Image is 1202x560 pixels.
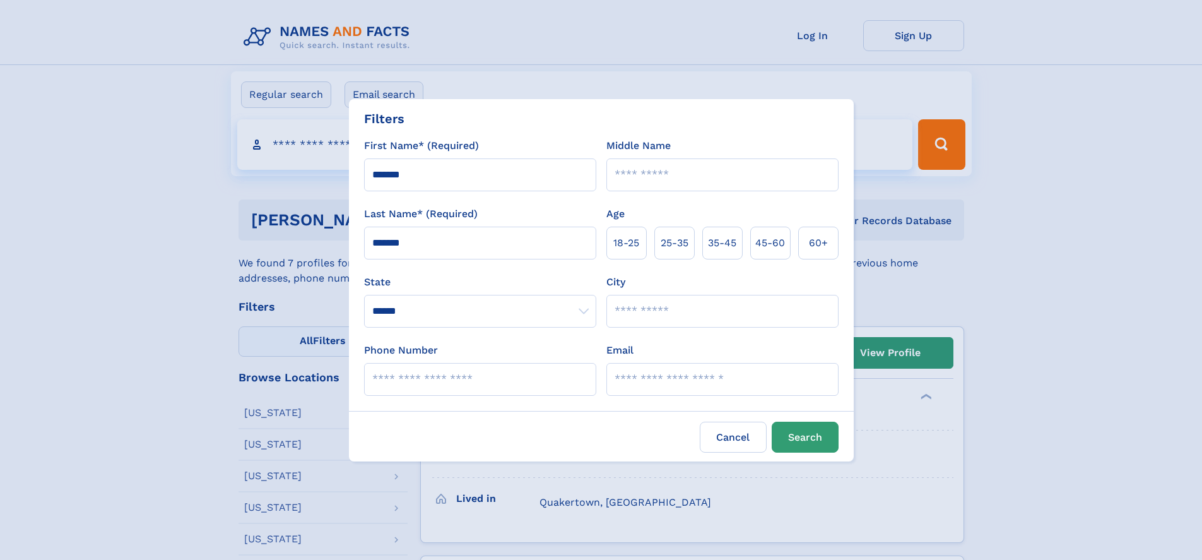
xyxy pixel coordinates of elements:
[755,235,785,251] span: 45‑60
[364,343,438,358] label: Phone Number
[700,422,767,453] label: Cancel
[772,422,839,453] button: Search
[606,343,633,358] label: Email
[661,235,688,251] span: 25‑35
[364,206,478,222] label: Last Name* (Required)
[606,275,625,290] label: City
[708,235,736,251] span: 35‑45
[364,275,596,290] label: State
[809,235,828,251] span: 60+
[606,138,671,153] label: Middle Name
[606,206,625,222] label: Age
[364,138,479,153] label: First Name* (Required)
[364,109,404,128] div: Filters
[613,235,639,251] span: 18‑25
